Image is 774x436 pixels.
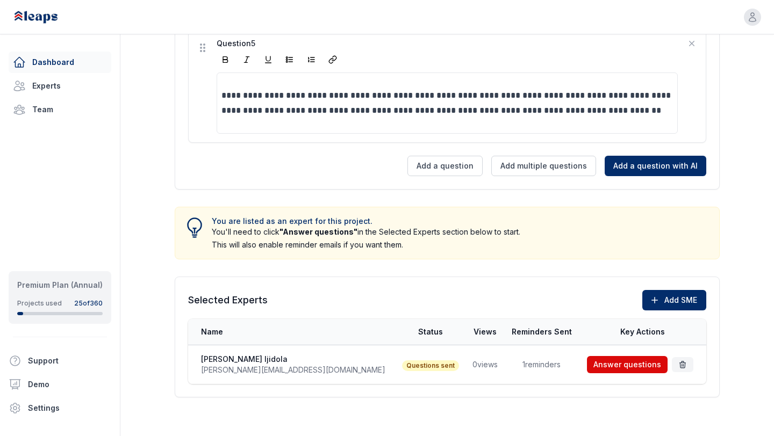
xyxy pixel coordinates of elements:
button: Delete SME [672,357,693,372]
p: You'll need to click in the Selected Experts section below to start. [212,227,520,237]
a: Dashboard [9,52,111,73]
a: Demo [4,374,116,395]
a: Settings [4,397,116,419]
img: Leaps [13,5,82,29]
div: Premium Plan (Annual) [17,280,103,290]
button: Numbered List [303,51,320,68]
button: Delete question [686,38,697,49]
p: You are listed as an expert for this project. [212,216,520,227]
th: Reminders Sent [505,319,579,345]
button: Add Link [324,51,341,68]
a: Team [9,99,111,120]
div: Projects used [17,299,62,308]
button: Add SME [642,290,706,310]
span: [PERSON_NAME] Ijidola [201,354,389,365]
button: Bold (Cmd+B) [217,51,234,68]
td: 0 views [465,345,504,384]
h2: Selected Experts [188,293,268,308]
th: Status [395,319,466,345]
span: Questions sent [402,360,459,371]
button: Add a question [407,156,483,176]
button: Support [4,350,107,372]
th: Key Actions [579,319,706,345]
a: Experts [9,75,111,97]
td: 1 reminders [505,345,579,384]
button: Bullet List [281,51,298,68]
div: 25 of 360 [74,299,103,308]
p: This will also enable reminder emails if you want them. [212,239,520,250]
span: [PERSON_NAME][EMAIL_ADDRESS][DOMAIN_NAME] [201,365,389,375]
button: Answer questions [587,356,668,373]
button: Add a question with AI [605,156,706,176]
th: Views [465,319,504,345]
div: Question 5 [217,38,678,49]
button: Add multiple questions [491,156,596,176]
th: Name [188,319,395,345]
strong: "Answer questions" [279,227,357,236]
button: Italic (Cmd+I) [238,51,255,68]
button: Underline (Cmd+U) [260,51,277,68]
